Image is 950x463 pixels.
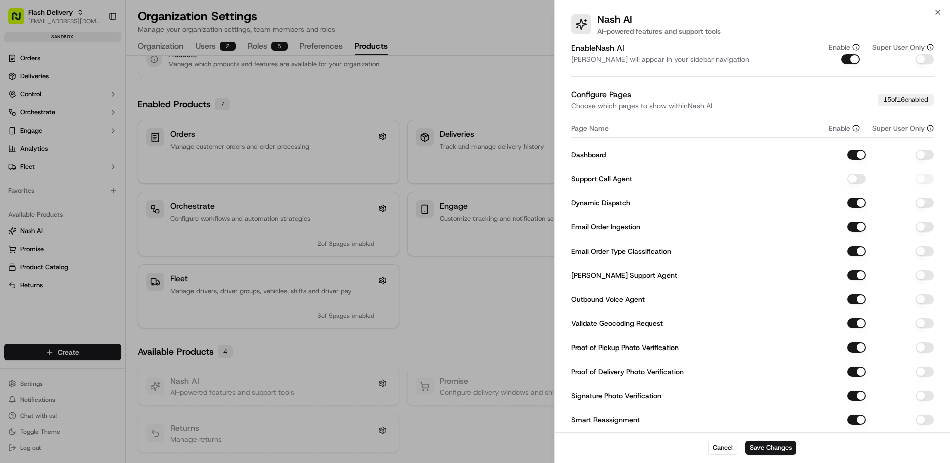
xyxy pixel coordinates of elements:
span: Pylon [100,170,122,177]
label: Outbound Voice Agent [571,296,645,303]
a: 📗Knowledge Base [6,141,81,159]
button: Cancel [708,441,737,455]
h2: Nash AI [597,12,721,26]
label: [PERSON_NAME] Support Agent [571,272,677,279]
label: Email Order Type Classification [571,248,671,255]
img: Nash [10,10,30,30]
label: Dashboard [571,151,606,158]
button: Start new chat [171,98,183,110]
span: API Documentation [95,145,161,155]
p: [PERSON_NAME] will appear in your sidebar navigation [571,54,802,64]
p: AI-powered features and support tools [597,26,721,36]
label: Configure Pages [571,89,631,100]
label: Proof of Delivery Photo Verification [571,368,684,375]
label: Super User Only [872,42,925,52]
label: Proof of Pickup Photo Verification [571,344,679,351]
label: Dynamic Dispatch [571,199,630,206]
label: Email Order Ingestion [571,223,640,230]
label: Super User Only [872,123,925,133]
label: Enable Nash AI [571,43,624,53]
a: 💻API Documentation [81,141,165,159]
input: Got a question? Start typing here... [26,64,181,75]
button: Save Changes [745,441,796,455]
div: 📗 [10,146,18,154]
div: We're available if you need us! [34,105,127,113]
label: Enable [829,42,850,52]
p: Welcome 👋 [10,40,183,56]
label: Signature Photo Verification [571,392,661,399]
div: Start new chat [34,95,165,105]
label: Validate Geocoding Request [571,320,663,327]
div: Page Name [571,123,802,133]
span: Knowledge Base [20,145,77,155]
div: 💻 [85,146,93,154]
a: Powered byPylon [71,169,122,177]
p: Choose which pages to show within Nash AI [571,101,712,111]
img: 1736555255976-a54dd68f-1ca7-489b-9aae-adbdc363a1c4 [10,95,28,113]
label: Support Call Agent [571,175,632,182]
label: Enable [829,123,850,133]
div: 15 of 16 enabled [878,94,934,106]
label: Smart Reassignment [571,416,640,423]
